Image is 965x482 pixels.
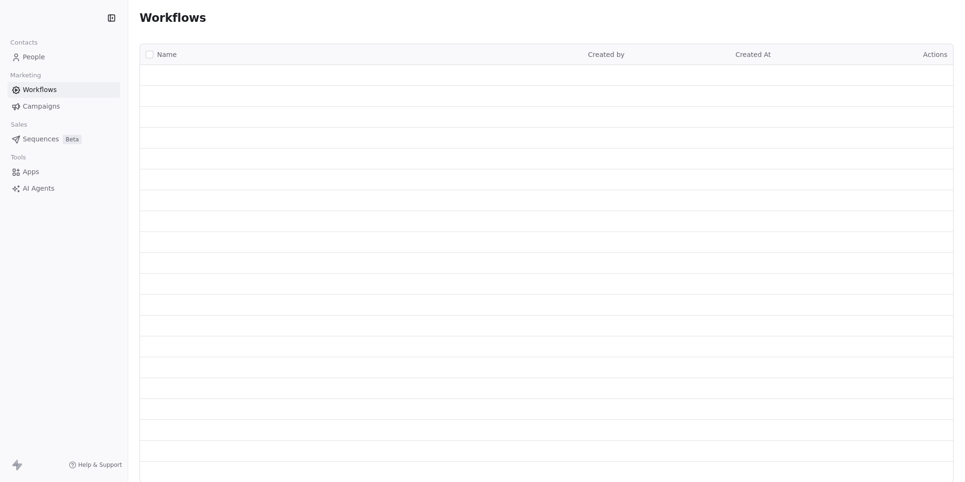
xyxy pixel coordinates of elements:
[23,52,45,62] span: People
[7,118,31,132] span: Sales
[8,82,120,98] a: Workflows
[78,461,122,469] span: Help & Support
[7,150,30,165] span: Tools
[6,36,42,50] span: Contacts
[23,102,60,111] span: Campaigns
[23,134,59,144] span: Sequences
[157,50,177,60] span: Name
[23,167,39,177] span: Apps
[69,461,122,469] a: Help & Support
[23,184,55,194] span: AI Agents
[8,49,120,65] a: People
[735,51,771,58] span: Created At
[8,181,120,196] a: AI Agents
[23,85,57,95] span: Workflows
[8,164,120,180] a: Apps
[6,68,45,83] span: Marketing
[63,135,82,144] span: Beta
[140,11,206,25] span: Workflows
[923,51,947,58] span: Actions
[588,51,625,58] span: Created by
[8,131,120,147] a: SequencesBeta
[8,99,120,114] a: Campaigns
